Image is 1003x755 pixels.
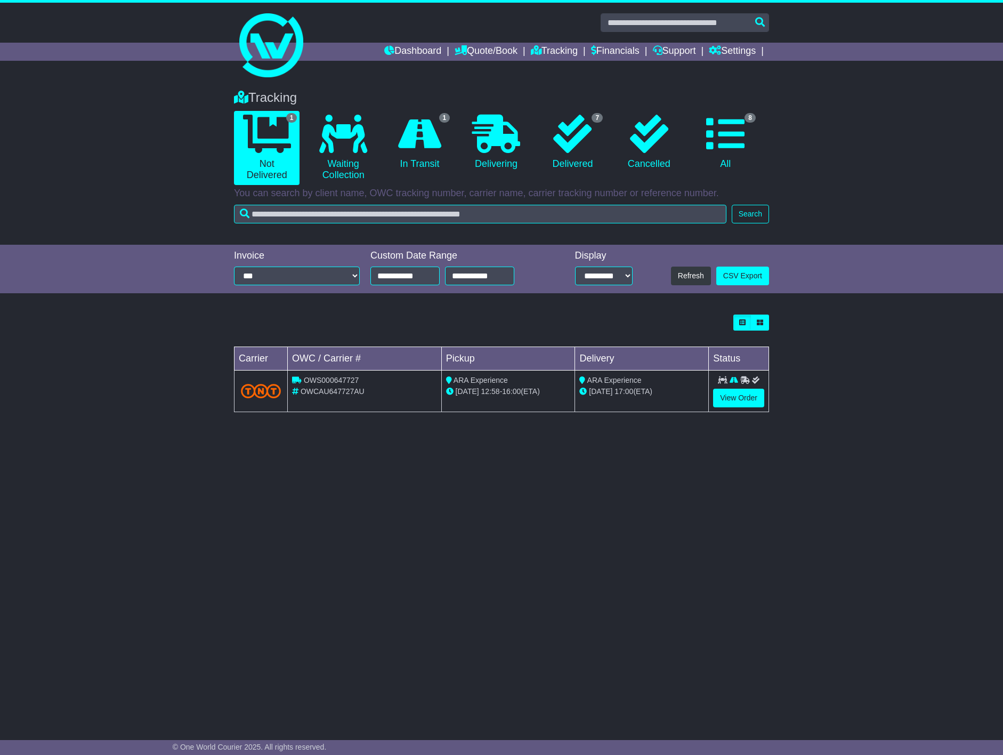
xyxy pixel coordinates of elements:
span: 1 [286,113,297,123]
a: Support [653,43,696,61]
button: Refresh [671,267,711,285]
span: [DATE] [456,387,479,396]
span: ARA Experience [587,376,642,384]
button: Search [732,205,769,223]
span: © One World Courier 2025. All rights reserved. [173,743,327,751]
span: 7 [592,113,603,123]
span: 17:00 [614,387,633,396]
a: Delivering [463,111,529,174]
a: 1 In Transit [387,111,452,174]
td: Carrier [234,347,288,371]
a: CSV Export [716,267,769,285]
span: 12:58 [481,387,500,396]
td: Delivery [575,347,709,371]
a: 7 Delivered [540,111,605,174]
span: [DATE] [589,387,612,396]
span: OWCAU647727AU [301,387,365,396]
div: Tracking [229,90,774,106]
a: Financials [591,43,640,61]
div: (ETA) [579,386,704,397]
a: Dashboard [384,43,441,61]
div: - (ETA) [446,386,571,397]
a: Quote/Book [455,43,517,61]
span: 8 [745,113,756,123]
a: 8 All [693,111,758,174]
td: Pickup [441,347,575,371]
span: OWS000647727 [304,376,359,384]
a: View Order [713,389,764,407]
div: Custom Date Range [370,250,541,262]
a: 1 Not Delivered [234,111,300,185]
a: Cancelled [616,111,682,174]
span: 16:00 [502,387,521,396]
td: OWC / Carrier # [288,347,442,371]
div: Invoice [234,250,360,262]
span: 1 [439,113,450,123]
span: ARA Experience [454,376,508,384]
a: Waiting Collection [310,111,376,185]
a: Settings [709,43,756,61]
td: Status [709,347,769,371]
img: TNT_Domestic.png [241,384,281,398]
a: Tracking [531,43,578,61]
p: You can search by client name, OWC tracking number, carrier name, carrier tracking number or refe... [234,188,769,199]
div: Display [575,250,633,262]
